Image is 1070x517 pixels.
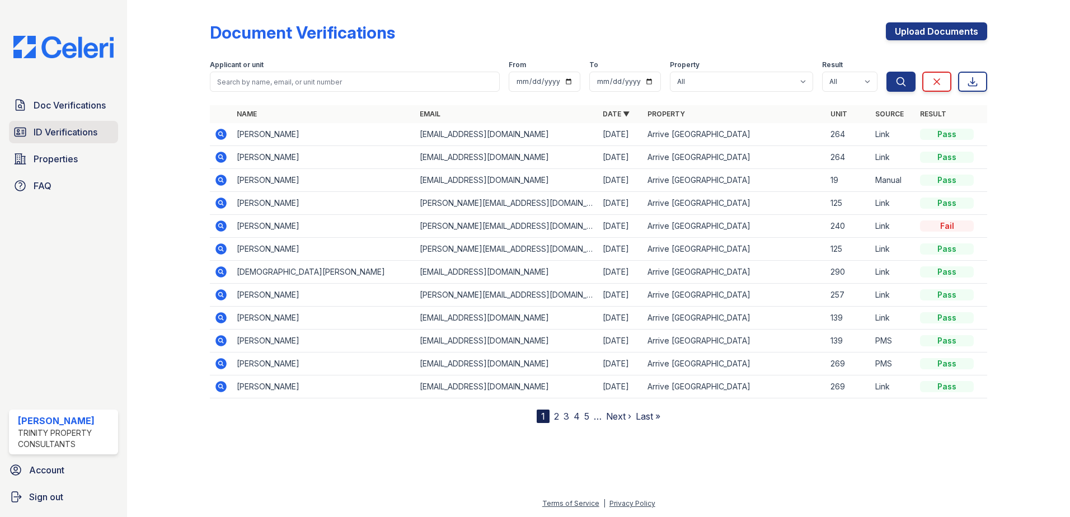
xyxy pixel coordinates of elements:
[232,307,415,330] td: [PERSON_NAME]
[826,330,871,352] td: 139
[18,427,114,450] div: Trinity Property Consultants
[598,352,643,375] td: [DATE]
[34,179,51,192] span: FAQ
[598,330,643,352] td: [DATE]
[415,123,598,146] td: [EMAIL_ADDRESS][DOMAIN_NAME]
[826,284,871,307] td: 257
[871,123,916,146] td: Link
[598,238,643,261] td: [DATE]
[415,215,598,238] td: [PERSON_NAME][EMAIL_ADDRESS][DOMAIN_NAME]
[826,238,871,261] td: 125
[232,146,415,169] td: [PERSON_NAME]
[4,459,123,481] a: Account
[826,123,871,146] td: 264
[9,94,118,116] a: Doc Verifications
[920,335,974,346] div: Pass
[415,375,598,398] td: [EMAIL_ADDRESS][DOMAIN_NAME]
[589,60,598,69] label: To
[415,146,598,169] td: [EMAIL_ADDRESS][DOMAIN_NAME]
[643,146,826,169] td: Arrive [GEOGRAPHIC_DATA]
[598,123,643,146] td: [DATE]
[871,307,916,330] td: Link
[871,169,916,192] td: Manual
[643,330,826,352] td: Arrive [GEOGRAPHIC_DATA]
[232,284,415,307] td: [PERSON_NAME]
[871,352,916,375] td: PMS
[554,411,559,422] a: 2
[232,192,415,215] td: [PERSON_NAME]
[542,499,599,507] a: Terms of Service
[237,110,257,118] a: Name
[594,410,602,423] span: …
[232,352,415,375] td: [PERSON_NAME]
[871,238,916,261] td: Link
[34,98,106,112] span: Doc Verifications
[920,198,974,209] div: Pass
[598,215,643,238] td: [DATE]
[415,330,598,352] td: [EMAIL_ADDRESS][DOMAIN_NAME]
[871,375,916,398] td: Link
[643,169,826,192] td: Arrive [GEOGRAPHIC_DATA]
[609,499,655,507] a: Privacy Policy
[643,215,826,238] td: Arrive [GEOGRAPHIC_DATA]
[9,148,118,170] a: Properties
[920,243,974,255] div: Pass
[4,486,123,508] a: Sign out
[920,312,974,323] div: Pass
[636,411,660,422] a: Last »
[920,110,946,118] a: Result
[598,146,643,169] td: [DATE]
[232,238,415,261] td: [PERSON_NAME]
[29,463,64,477] span: Account
[232,375,415,398] td: [PERSON_NAME]
[920,152,974,163] div: Pass
[598,284,643,307] td: [DATE]
[826,192,871,215] td: 125
[886,22,987,40] a: Upload Documents
[920,289,974,300] div: Pass
[920,358,974,369] div: Pass
[232,330,415,352] td: [PERSON_NAME]
[920,175,974,186] div: Pass
[598,307,643,330] td: [DATE]
[232,169,415,192] td: [PERSON_NAME]
[643,238,826,261] td: Arrive [GEOGRAPHIC_DATA]
[643,375,826,398] td: Arrive [GEOGRAPHIC_DATA]
[598,192,643,215] td: [DATE]
[871,261,916,284] td: Link
[415,307,598,330] td: [EMAIL_ADDRESS][DOMAIN_NAME]
[415,352,598,375] td: [EMAIL_ADDRESS][DOMAIN_NAME]
[647,110,685,118] a: Property
[210,72,500,92] input: Search by name, email, or unit number
[920,381,974,392] div: Pass
[598,375,643,398] td: [DATE]
[232,261,415,284] td: [DEMOGRAPHIC_DATA][PERSON_NAME]
[598,169,643,192] td: [DATE]
[606,411,631,422] a: Next ›
[415,284,598,307] td: [PERSON_NAME][EMAIL_ADDRESS][DOMAIN_NAME]
[871,330,916,352] td: PMS
[415,261,598,284] td: [EMAIL_ADDRESS][DOMAIN_NAME]
[9,175,118,197] a: FAQ
[920,220,974,232] div: Fail
[643,352,826,375] td: Arrive [GEOGRAPHIC_DATA]
[415,192,598,215] td: [PERSON_NAME][EMAIL_ADDRESS][DOMAIN_NAME]
[826,146,871,169] td: 264
[415,238,598,261] td: [PERSON_NAME][EMAIL_ADDRESS][DOMAIN_NAME]
[420,110,440,118] a: Email
[826,169,871,192] td: 19
[822,60,843,69] label: Result
[598,261,643,284] td: [DATE]
[643,307,826,330] td: Arrive [GEOGRAPHIC_DATA]
[18,414,114,427] div: [PERSON_NAME]
[643,123,826,146] td: Arrive [GEOGRAPHIC_DATA]
[826,307,871,330] td: 139
[830,110,847,118] a: Unit
[537,410,550,423] div: 1
[826,375,871,398] td: 269
[826,215,871,238] td: 240
[603,499,606,507] div: |
[4,36,123,58] img: CE_Logo_Blue-a8612792a0a2168367f1c8372b55b34899dd931a85d93a1a3d3e32e68fde9ad4.png
[826,261,871,284] td: 290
